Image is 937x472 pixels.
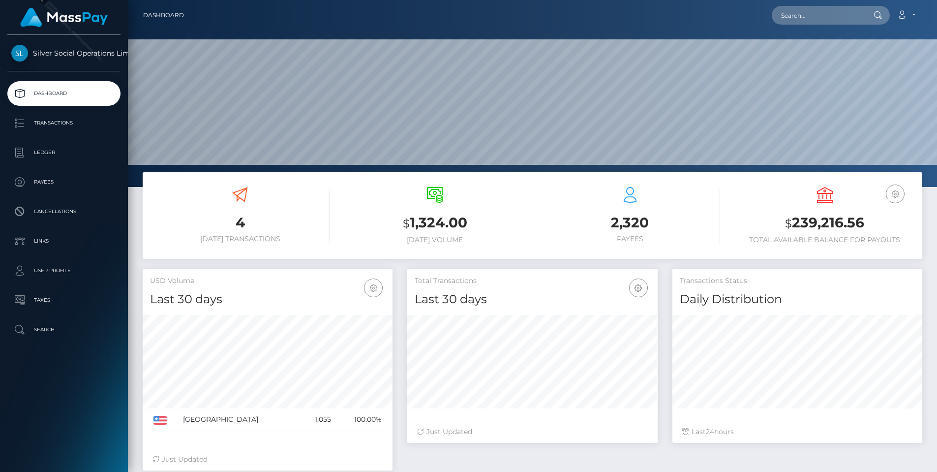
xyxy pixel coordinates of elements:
div: Just Updated [152,454,383,465]
h3: 4 [150,213,330,232]
a: Dashboard [143,5,184,26]
h6: [DATE] Transactions [150,235,330,243]
span: Silver Social Operations Limited [7,49,121,58]
h3: 2,320 [540,213,720,232]
p: Transactions [11,116,117,130]
p: Search [11,322,117,337]
h4: Daily Distribution [680,291,915,308]
a: Transactions [7,111,121,135]
small: $ [403,217,410,230]
h6: Payees [540,235,720,243]
span: 24 [706,427,714,436]
p: Payees [11,175,117,189]
img: Silver Social Operations Limited [11,45,28,62]
a: Search [7,317,121,342]
h4: Last 30 days [415,291,650,308]
a: User Profile [7,258,121,283]
h3: 239,216.56 [735,213,915,233]
p: Ledger [11,145,117,160]
p: Dashboard [11,86,117,101]
a: Taxes [7,288,121,313]
img: MassPay Logo [20,8,108,27]
input: Search... [772,6,864,25]
td: 100.00% [334,409,385,431]
small: $ [785,217,792,230]
a: Dashboard [7,81,121,106]
a: Payees [7,170,121,194]
h6: Total Available Balance for Payouts [735,236,915,244]
a: Links [7,229,121,253]
a: Ledger [7,140,121,165]
h5: Transactions Status [680,276,915,286]
td: [GEOGRAPHIC_DATA] [180,409,301,431]
p: Cancellations [11,204,117,219]
h3: 1,324.00 [345,213,525,233]
h5: Total Transactions [415,276,650,286]
p: Links [11,234,117,249]
h5: USD Volume [150,276,385,286]
h6: [DATE] Volume [345,236,525,244]
div: Last hours [682,427,912,437]
div: Just Updated [417,427,647,437]
img: US.png [153,416,167,425]
h4: Last 30 days [150,291,385,308]
p: Taxes [11,293,117,308]
a: Cancellations [7,199,121,224]
p: User Profile [11,263,117,278]
td: 1,055 [301,409,334,431]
